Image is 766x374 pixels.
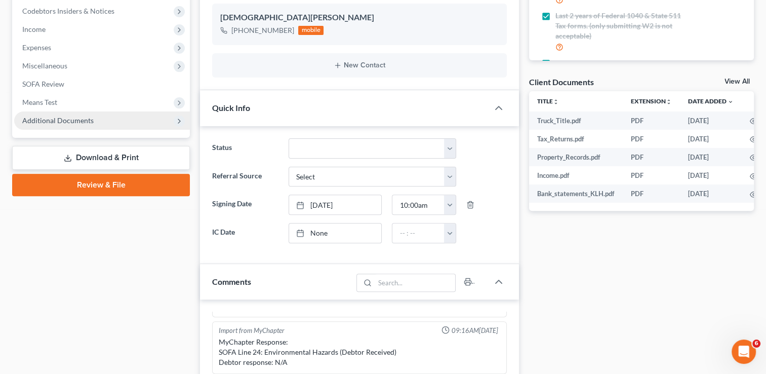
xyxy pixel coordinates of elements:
span: Codebtors Insiders & Notices [22,7,114,15]
td: PDF [623,148,680,166]
a: SOFA Review [14,75,190,93]
span: Comments [212,277,251,286]
a: [DATE] [289,195,382,214]
td: PDF [623,130,680,148]
input: Search... [375,274,455,291]
td: Tax_Returns.pdf [529,130,623,148]
span: Real Property Deeds and Mortgages [555,59,668,69]
input: -- : -- [392,195,445,214]
i: unfold_more [666,99,672,105]
a: Extensionunfold_more [631,97,672,105]
td: [DATE] [680,130,742,148]
span: 09:16AM[DATE] [452,326,498,335]
td: Bank_statements_KLH.pdf [529,184,623,203]
div: [PHONE_NUMBER] [231,25,294,35]
button: New Contact [220,61,499,69]
a: None [289,223,382,243]
span: Quick Info [212,103,250,113]
i: unfold_more [553,99,559,105]
div: [DEMOGRAPHIC_DATA][PERSON_NAME] [220,12,499,24]
span: SOFA Review [22,80,64,88]
td: [DATE] [680,184,742,203]
label: Signing Date [207,195,283,215]
td: [DATE] [680,166,742,184]
span: Additional Documents [22,116,94,125]
a: View All [724,78,750,85]
a: Download & Print [12,146,190,170]
a: Date Added expand_more [688,97,734,105]
label: Status [207,138,283,159]
span: Means Test [22,98,57,106]
td: PDF [623,166,680,184]
div: mobile [298,26,324,35]
label: Referral Source [207,167,283,187]
span: 6 [752,340,760,348]
a: Titleunfold_more [537,97,559,105]
span: Income [22,25,46,33]
span: Miscellaneous [22,61,67,70]
label: IC Date [207,223,283,243]
td: [DATE] [680,148,742,166]
td: Property_Records.pdf [529,148,623,166]
div: Import from MyChapter [219,326,285,335]
a: Review & File [12,174,190,196]
i: expand_more [728,99,734,105]
span: Last 2 years of Federal 1040 & State 511 Tax forms. (only submitting W2 is not acceptable) [555,11,689,41]
div: Client Documents [529,77,594,87]
td: [DATE] [680,111,742,130]
iframe: Intercom live chat [732,340,756,364]
div: MyChapter Response: SOFA Line 24: Environmental Hazards (Debtor Received) Debtor response: N/A [219,337,500,367]
td: PDF [623,111,680,130]
td: Truck_Title.pdf [529,111,623,130]
td: Income.pdf [529,166,623,184]
input: -- : -- [392,223,445,243]
span: Expenses [22,43,51,52]
td: PDF [623,184,680,203]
